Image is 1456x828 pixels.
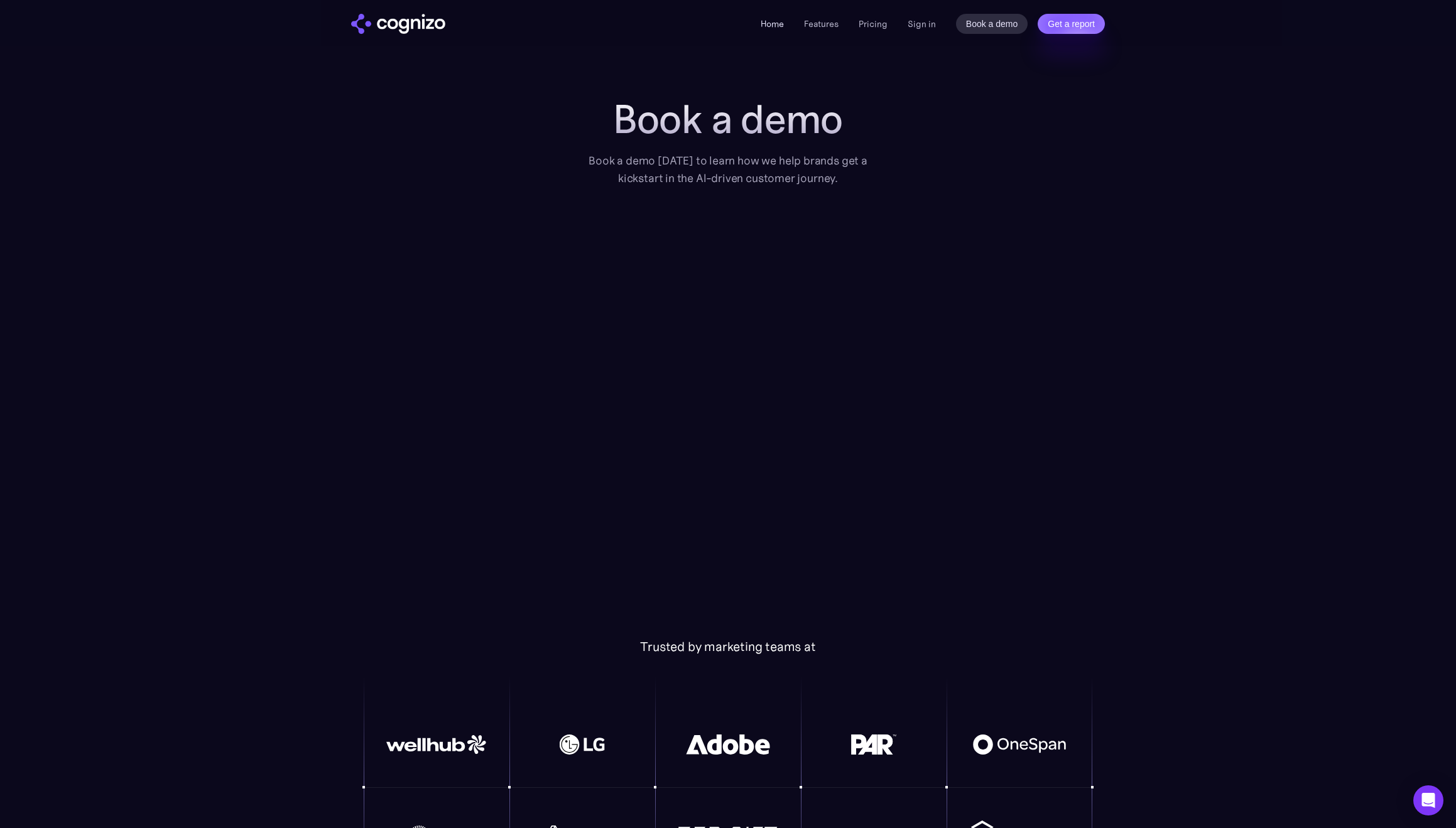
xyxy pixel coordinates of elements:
a: Book a demo [956,14,1028,34]
a: Sign in [908,16,936,31]
a: Get a report [1038,14,1105,34]
h1: Book a demo [571,97,885,142]
div: Book a demo [DATE] to learn how we help brands get a kickstart in the AI-driven customer journey. [571,152,885,187]
a: Features [804,18,839,30]
img: cognizo logo [351,14,445,34]
div: Trusted by marketing teams at [364,639,1092,654]
a: Pricing [859,18,888,30]
a: Home [761,18,784,30]
div: Open Intercom Messenger [1413,785,1443,815]
a: home [351,14,445,34]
